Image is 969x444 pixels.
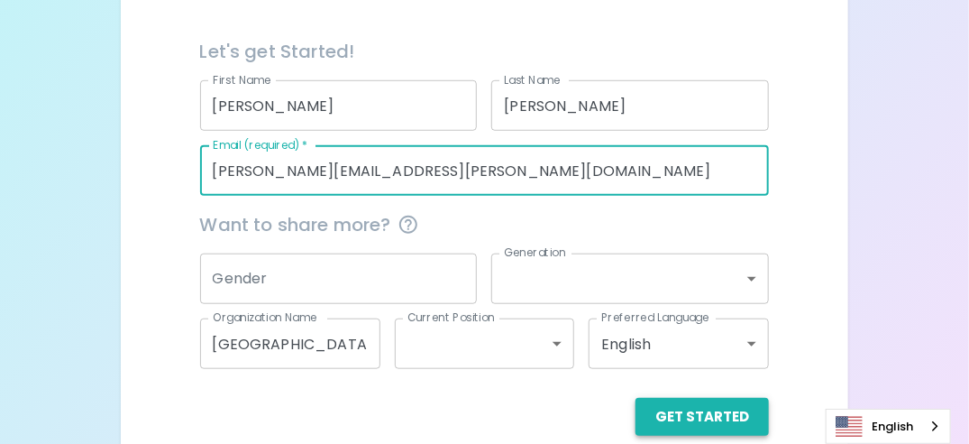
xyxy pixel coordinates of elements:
[504,72,561,88] label: Last Name
[504,245,566,261] label: Generation
[200,210,770,239] span: Want to share more?
[213,72,271,88] label: First Name
[826,409,951,444] aside: Language selected: English
[407,310,495,326] label: Current Position
[601,310,709,326] label: Preferred Language
[589,319,769,369] div: English
[635,398,769,436] button: Get Started
[827,410,950,443] a: English
[213,137,308,153] label: Email (required)
[200,37,770,66] h6: Let's get Started!
[398,214,419,236] svg: This information is completely confidential and only used for aggregated appreciation studies at ...
[826,409,951,444] div: Language
[213,310,317,326] label: Organization Name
